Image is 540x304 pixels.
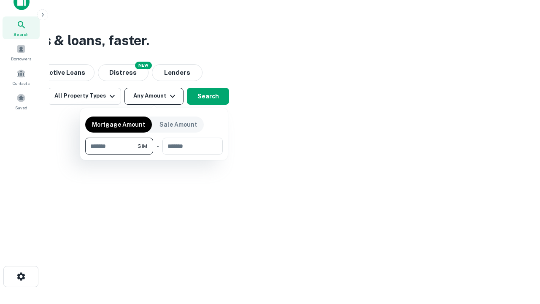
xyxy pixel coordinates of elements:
[92,120,145,129] p: Mortgage Amount
[157,138,159,155] div: -
[138,142,147,150] span: $1M
[498,209,540,250] iframe: Chat Widget
[159,120,197,129] p: Sale Amount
